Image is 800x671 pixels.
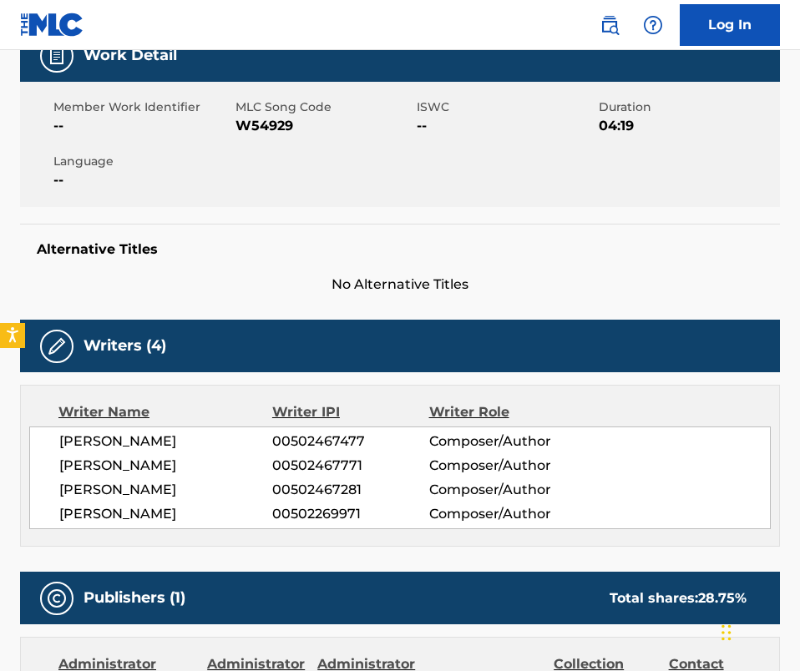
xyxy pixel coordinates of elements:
[698,590,747,606] span: 28.75 %
[53,153,231,170] span: Language
[272,480,428,500] span: 00502467281
[429,504,571,524] span: Composer/Author
[53,116,231,136] span: --
[417,98,595,116] span: ISWC
[47,46,67,66] img: Work Detail
[599,98,777,116] span: Duration
[272,504,428,524] span: 00502269971
[58,402,272,422] div: Writer Name
[272,431,428,452] span: 00502467477
[20,275,780,295] span: No Alternative Titles
[716,591,800,671] iframe: Chat Widget
[53,170,231,190] span: --
[610,588,747,608] div: Total shares:
[235,116,413,136] span: W54929
[235,98,413,116] span: MLC Song Code
[680,4,780,46] a: Log In
[84,46,177,65] h5: Work Detail
[429,480,571,500] span: Composer/Author
[429,402,572,422] div: Writer Role
[272,456,428,476] span: 00502467771
[37,241,763,258] h5: Alternative Titles
[429,431,571,452] span: Composer/Author
[84,588,185,608] h5: Publishers (1)
[59,431,272,452] span: [PERSON_NAME]
[59,504,272,524] span: [PERSON_NAME]
[20,13,84,37] img: MLC Logo
[643,15,663,35] img: help
[84,336,166,356] h5: Writers (4)
[593,8,626,42] a: Public Search
[722,608,732,658] div: Drag
[417,116,595,136] span: --
[59,480,272,500] span: [PERSON_NAME]
[59,456,272,476] span: [PERSON_NAME]
[636,8,670,42] div: Help
[47,336,67,356] img: Writers
[53,98,231,116] span: Member Work Identifier
[600,15,620,35] img: search
[599,116,777,136] span: 04:19
[429,456,571,476] span: Composer/Author
[47,588,67,608] img: Publishers
[272,402,429,422] div: Writer IPI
